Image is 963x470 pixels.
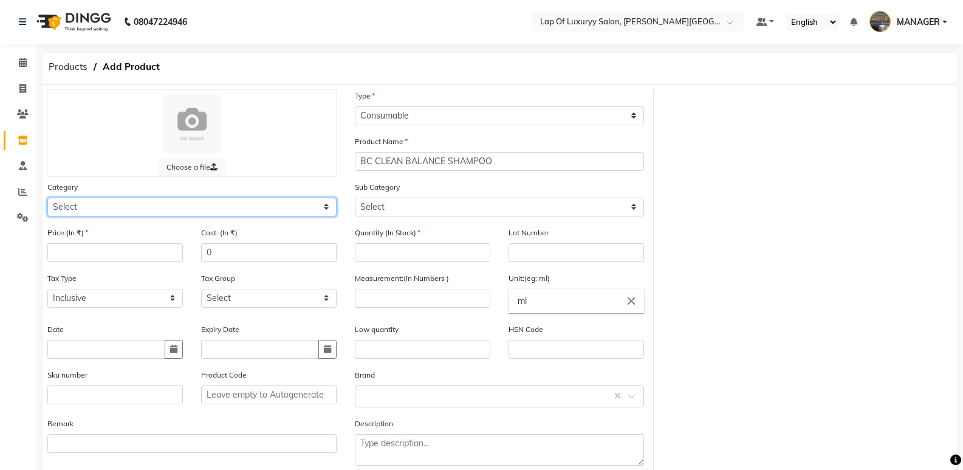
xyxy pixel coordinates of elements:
[201,324,239,335] label: Expiry Date
[355,370,375,381] label: Brand
[355,182,400,193] label: Sub Category
[97,56,166,78] span: Add Product
[355,91,375,102] label: Type
[355,418,393,429] label: Description
[47,418,74,429] label: Remark
[134,5,187,39] b: 08047224946
[159,158,225,176] label: Choose a file
[509,273,550,284] label: Unit:(eg: ml)
[355,273,449,284] label: Measurement:(In Numbers )
[614,390,625,403] span: Clear all
[355,227,420,238] label: Quantity (In Stock)
[509,324,543,335] label: HSN Code
[625,294,638,308] i: Close
[47,370,87,381] label: Sku number
[47,182,78,193] label: Category
[47,273,77,284] label: Tax Type
[355,136,408,147] label: Product Name
[201,273,235,284] label: Tax Group
[201,370,247,381] label: Product Code
[47,227,88,238] label: Price:(In ₹)
[509,227,549,238] label: Lot Number
[869,11,891,32] img: MANAGER
[201,385,337,404] input: Leave empty to Autogenerate
[897,16,940,29] span: MANAGER
[201,227,238,238] label: Cost: (In ₹)
[355,324,399,335] label: Low quantity
[31,5,114,39] img: logo
[47,324,64,335] label: Date
[163,95,221,153] img: Cinque Terre
[43,56,94,78] span: Products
